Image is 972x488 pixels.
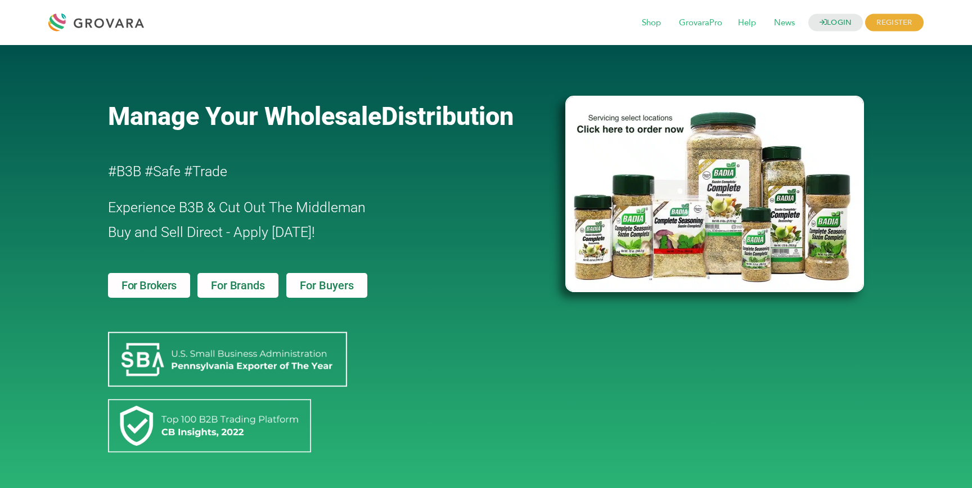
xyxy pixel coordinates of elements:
[197,273,278,298] a: For Brands
[300,280,354,291] span: For Buyers
[211,280,264,291] span: For Brands
[671,12,730,34] span: GrovaraPro
[766,17,803,29] a: News
[286,273,367,298] a: For Buyers
[108,224,315,240] span: Buy and Sell Direct - Apply [DATE]!
[730,12,764,34] span: Help
[808,14,863,32] a: LOGIN
[730,17,764,29] a: Help
[671,17,730,29] a: GrovaraPro
[108,199,366,216] span: Experience B3B & Cut Out The Middleman
[121,280,177,291] span: For Brokers
[634,17,669,29] a: Shop
[865,14,923,32] span: REGISTER
[108,159,501,184] h2: #B3B #Safe #Trade
[108,101,547,131] a: Manage Your WholesaleDistribution
[766,12,803,34] span: News
[108,273,190,298] a: For Brokers
[634,12,669,34] span: Shop
[381,101,514,131] span: Distribution
[108,101,381,131] span: Manage Your Wholesale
